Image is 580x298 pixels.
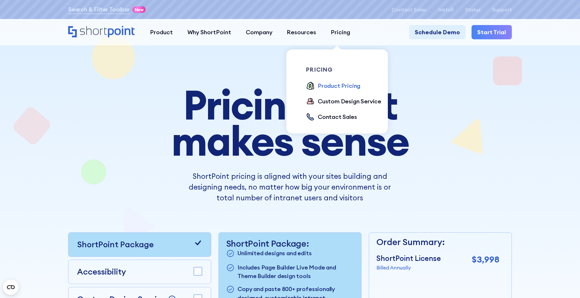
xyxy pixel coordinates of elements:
a: Resources [280,25,324,40]
div: Company [246,28,272,36]
div: Pricing [331,28,350,36]
div: Why ShortPoint [187,28,231,36]
iframe: Chat Widget [548,268,580,298]
a: Home [68,26,136,39]
div: Product [150,28,173,36]
p: Order Summary: [376,236,500,249]
a: Schedule Demo [409,25,466,40]
div: Product Pricing [318,81,360,90]
div: pricing [306,67,387,73]
a: Support [492,7,512,13]
p: Includes Page Builder Live Mode and Theme Builder design tools [238,263,354,281]
a: Why ShortPoint [180,25,238,40]
a: Contact Sales [392,7,427,13]
p: Unlimited designs and edits [238,249,311,259]
p: Billed Annually [376,264,441,271]
a: Install [438,7,453,13]
a: Product Pricing [306,81,360,91]
h1: Pricing that makes sense [127,87,453,159]
p: Accessibility [77,266,126,278]
p: ShortPoint Package [77,238,154,250]
div: Contact Sales [318,113,357,121]
p: ShortPoint Package: [226,238,354,249]
a: Company [238,25,280,40]
button: Open CMP widget [3,280,18,295]
div: Custom Design Service [318,97,381,106]
a: Status [465,7,481,13]
p: ShortPoint pricing is aligned with your sites building and designing needs, no matter how big you... [181,171,399,204]
p: ShortPoint License [376,253,441,264]
a: Pricing [323,25,357,40]
a: Start Trial [472,25,512,40]
a: Search & Filter Toolbar [68,5,130,14]
a: Custom Design Service [306,97,381,107]
p: $3,998 [472,253,499,266]
a: Product [143,25,180,40]
div: Resources [287,28,316,36]
a: Contact Sales [306,113,357,122]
